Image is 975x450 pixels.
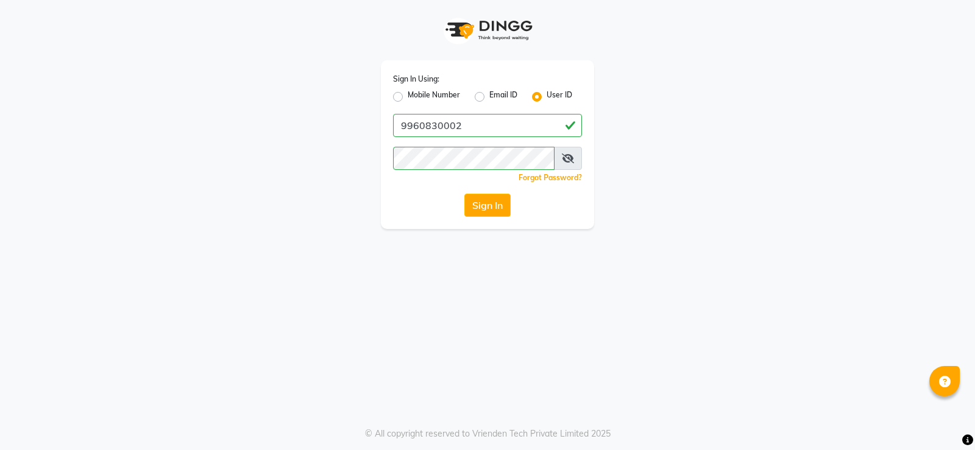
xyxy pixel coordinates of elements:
[439,12,536,48] img: logo1.svg
[408,90,460,104] label: Mobile Number
[393,147,555,170] input: Username
[519,173,582,182] a: Forgot Password?
[393,74,439,85] label: Sign In Using:
[464,194,511,217] button: Sign In
[393,114,582,137] input: Username
[547,90,572,104] label: User ID
[489,90,517,104] label: Email ID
